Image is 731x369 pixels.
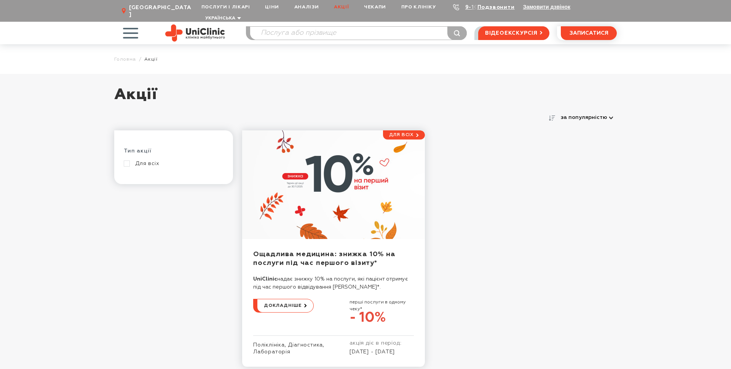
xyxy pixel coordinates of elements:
[477,5,515,10] a: Подзвонити
[124,160,222,167] a: Для всіх
[129,4,194,18] span: [GEOGRAPHIC_DATA]
[124,148,223,160] div: Тип акції
[253,299,314,313] a: докладніше
[253,251,396,266] a: Ощадлива медицина: знижка 10% на послуги під час першого візиту*
[478,26,549,40] a: відеоекскурсія
[250,27,466,40] input: Послуга або прізвище
[253,276,277,282] strong: UniClinic
[350,311,386,325] strong: - 10%
[203,16,241,21] button: Українська
[485,27,538,40] span: відеоекскурсія
[253,342,350,356] div: Поліклініка, Діагностика, Лабораторія
[205,16,235,21] span: Українська
[242,130,425,239] a: Ощадлива медицина: знижка 10% на послуги під час першого візиту*
[165,24,225,42] img: Uniclinic
[114,56,136,62] a: Головна
[561,26,617,40] button: записатися
[389,132,414,138] span: Для всіх
[253,275,414,291] p: надає знижку 10% на послуги, які пацієнт отримує під час першого відвідування [PERSON_NAME]*.
[350,299,414,313] p: перші послуги в одному чеку*
[570,30,608,36] span: записатися
[523,4,570,10] button: Замовити дзвінок
[350,348,414,355] div: [DATE] - [DATE]
[144,56,157,62] span: Акції
[264,299,302,312] span: докладніше
[114,85,617,112] h1: Акції
[465,5,482,10] a: 9-103
[557,112,617,123] button: за популярністю
[350,340,414,348] div: акція діє в період:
